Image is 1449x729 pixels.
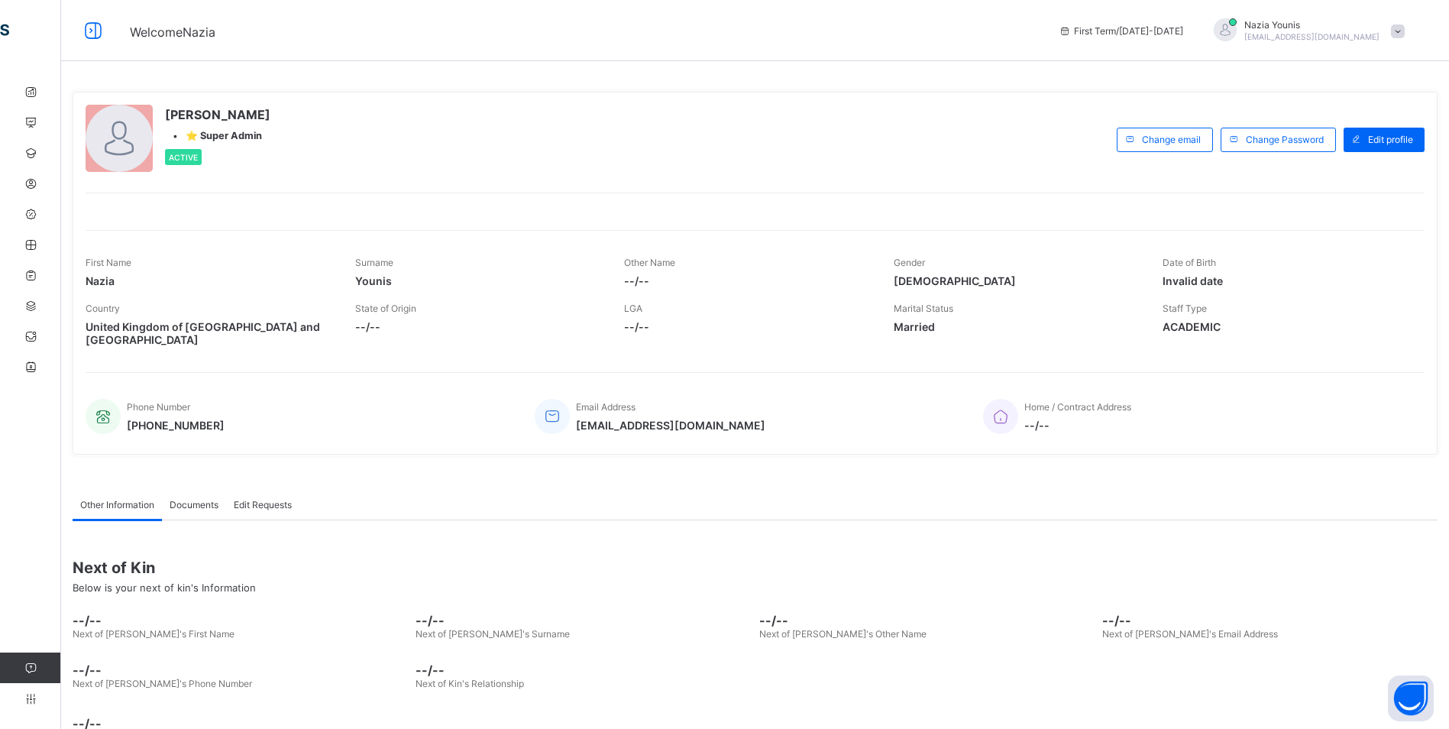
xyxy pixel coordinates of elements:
[73,559,1438,577] span: Next of Kin
[1198,18,1412,44] div: NaziaYounis
[1024,401,1131,413] span: Home / Contract Address
[73,582,256,594] span: Below is your next of kin's Information
[80,499,154,510] span: Other Information
[416,678,524,689] span: Next of Kin's Relationship
[234,499,292,510] span: Edit Requests
[576,419,765,432] span: [EMAIL_ADDRESS][DOMAIN_NAME]
[894,320,1140,333] span: Married
[86,257,131,268] span: First Name
[624,320,871,333] span: --/--
[127,419,225,432] span: [PHONE_NUMBER]
[86,274,332,287] span: Nazia
[759,613,1095,628] span: --/--
[576,401,636,413] span: Email Address
[169,153,198,162] span: Active
[759,628,927,640] span: Next of [PERSON_NAME]'s Other Name
[624,303,642,314] span: LGA
[165,107,270,122] span: [PERSON_NAME]
[1024,419,1131,432] span: --/--
[1059,25,1183,37] span: session/term information
[127,401,190,413] span: Phone Number
[86,303,120,314] span: Country
[416,628,570,640] span: Next of [PERSON_NAME]'s Surname
[73,613,408,628] span: --/--
[1163,303,1207,314] span: Staff Type
[1388,676,1434,721] button: Open asap
[186,130,262,141] span: ⭐ Super Admin
[73,678,252,689] span: Next of [PERSON_NAME]'s Phone Number
[1244,32,1379,41] span: [EMAIL_ADDRESS][DOMAIN_NAME]
[1102,613,1438,628] span: --/--
[165,130,270,141] div: •
[416,663,751,678] span: --/--
[1368,134,1413,145] span: Edit profile
[1163,257,1216,268] span: Date of Birth
[624,257,675,268] span: Other Name
[73,628,234,640] span: Next of [PERSON_NAME]'s First Name
[355,320,602,333] span: --/--
[894,303,953,314] span: Marital Status
[170,499,218,510] span: Documents
[355,274,602,287] span: Younis
[894,257,925,268] span: Gender
[1246,134,1324,145] span: Change Password
[1244,19,1379,31] span: Nazia Younis
[416,613,751,628] span: --/--
[1142,134,1201,145] span: Change email
[355,257,393,268] span: Surname
[1102,628,1278,640] span: Next of [PERSON_NAME]'s Email Address
[624,274,871,287] span: --/--
[86,320,332,346] span: United Kingdom of [GEOGRAPHIC_DATA] and [GEOGRAPHIC_DATA]
[130,24,215,40] span: Welcome Nazia
[355,303,416,314] span: State of Origin
[894,274,1140,287] span: [DEMOGRAPHIC_DATA]
[1163,320,1409,333] span: ACADEMIC
[73,663,408,678] span: --/--
[1163,274,1409,287] span: Invalid date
